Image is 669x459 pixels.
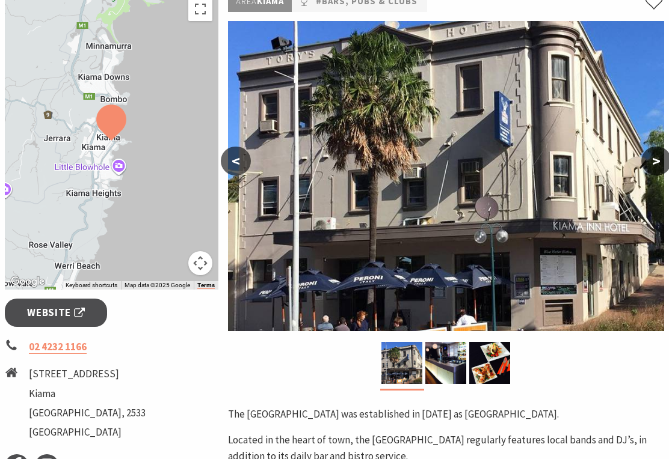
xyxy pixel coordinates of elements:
[188,251,212,275] button: Map camera controls
[29,386,146,402] li: Kiama
[5,299,107,327] a: Website
[29,405,146,421] li: [GEOGRAPHIC_DATA], 2533
[29,340,87,354] a: 02 4232 1166
[29,424,146,440] li: [GEOGRAPHIC_DATA]
[228,406,664,422] p: The [GEOGRAPHIC_DATA] was established in [DATE] as [GEOGRAPHIC_DATA].
[27,305,85,321] span: Website
[29,366,146,382] li: [STREET_ADDRESS]
[8,274,48,290] img: Google
[197,282,215,289] a: Terms
[8,274,48,290] a: Open this area in Google Maps (opens a new window)
[125,282,190,288] span: Map data ©2025 Google
[66,281,117,290] button: Keyboard shortcuts
[221,147,251,175] button: <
